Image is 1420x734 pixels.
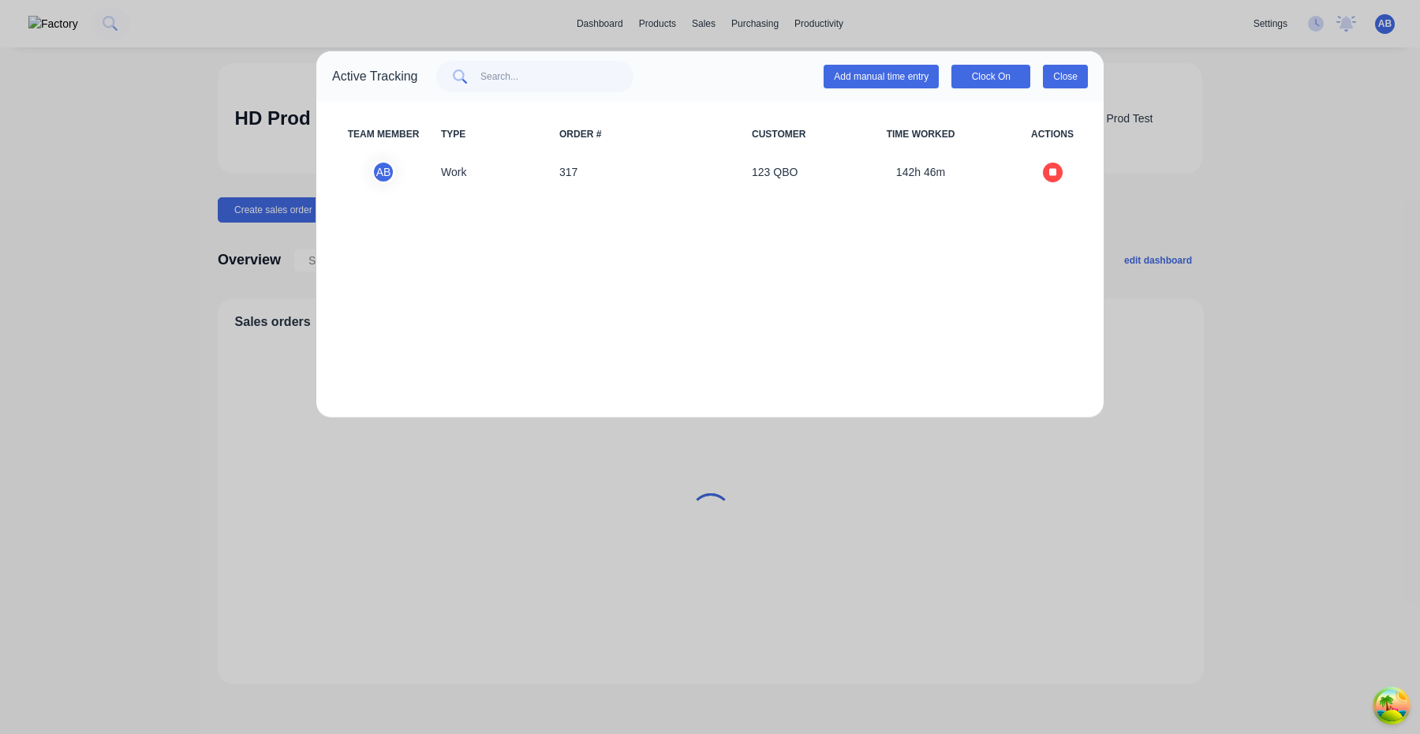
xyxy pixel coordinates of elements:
[332,127,435,141] span: TEAM MEMBER
[1376,690,1407,721] button: Open Tanstack query devtools
[1043,65,1088,88] button: Close
[372,160,395,184] div: A B
[745,127,824,141] span: CUSTOMER
[824,127,1017,141] span: TIME WORKED
[332,67,417,86] div: Active Tracking
[824,160,1017,184] span: 142h 46m
[480,61,634,92] input: Search...
[824,65,939,88] button: Add manual time entry
[435,160,553,184] span: Work
[1017,127,1088,141] span: ACTIONS
[553,160,745,184] span: 317
[745,160,824,184] span: 123 QBO
[435,127,553,141] span: TYPE
[951,65,1030,88] button: Clock On
[553,127,745,141] span: ORDER #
